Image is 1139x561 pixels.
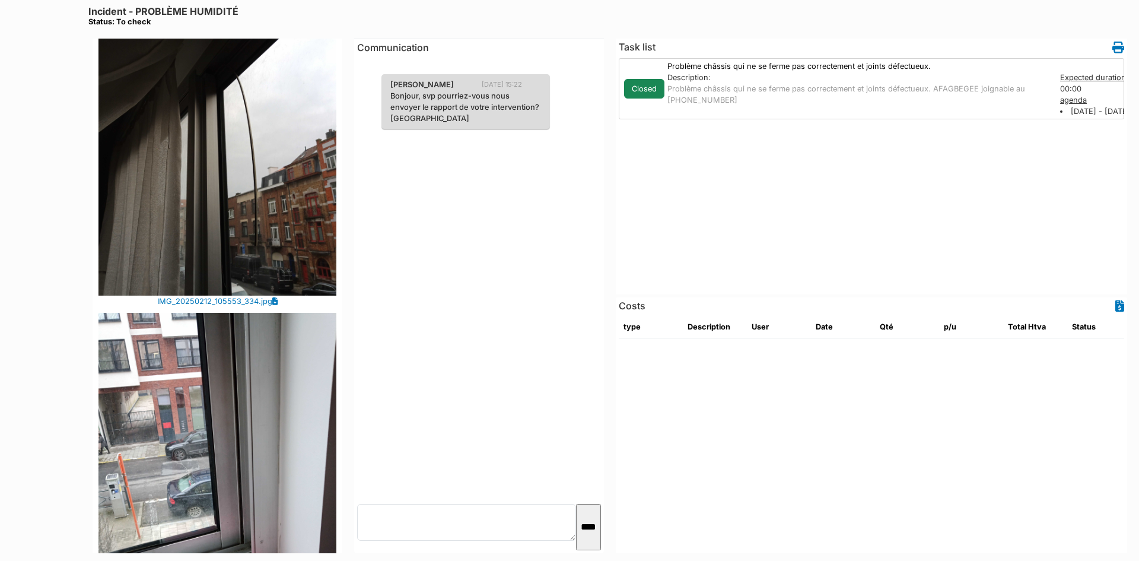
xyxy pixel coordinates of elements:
th: Status [1067,316,1131,338]
div: Closed [624,79,664,99]
th: Description [683,316,747,338]
h6: Incident - PROBLÈME HUMIDITÉ [88,6,238,27]
th: Qté [875,316,939,338]
span: [DATE] 15:22 [482,80,531,90]
th: type [619,316,683,338]
div: Problème châssis qui ne se ferme pas correctement et joints défectueux. [661,61,1054,72]
i: Work order [1112,42,1124,53]
div: Description: [667,72,1048,83]
div: Status: To check [88,17,238,26]
p: Bonjour, svp pourriez-vous nous envoyer le rapport de votre intervention? [GEOGRAPHIC_DATA] [390,90,541,125]
h6: Task list [619,42,656,53]
p: Problème châssis qui ne se ferme pas correctement et joints défectueux. AFAGBEGEE joignable au [P... [667,83,1048,106]
span: [PERSON_NAME] [381,79,463,90]
th: Date [811,316,875,338]
a: IMG_20250212_105553_334.jpg [157,296,272,307]
h6: Costs [619,300,645,312]
span: translation missing: en.communication.communication [357,42,429,53]
th: User [747,316,811,338]
span: translation missing: en.total [1008,322,1026,331]
span: translation missing: en.HTVA [1028,322,1046,331]
th: p/u [939,316,1003,338]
